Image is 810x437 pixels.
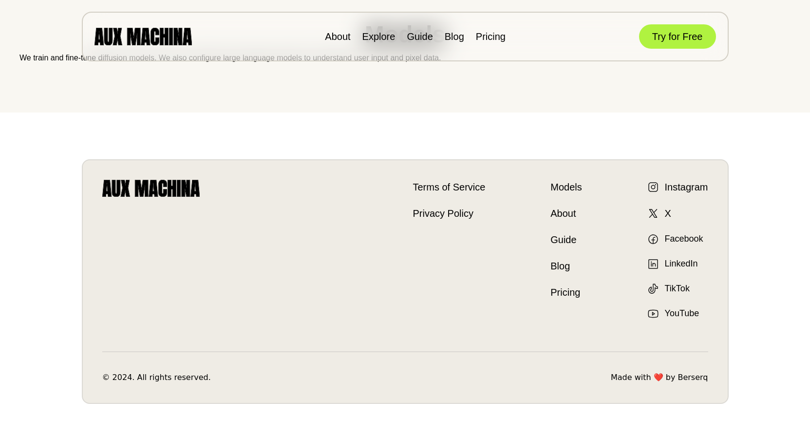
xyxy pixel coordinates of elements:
a: Blog [445,31,464,42]
p: We train and fine-tune . We also configure large language models to understand user input and pix... [19,52,791,64]
img: Facebook [647,233,659,245]
a: Blog [550,259,582,273]
a: Berserq [678,372,708,383]
a: LinkedIn [647,257,698,270]
a: About [325,31,350,42]
a: Guide [550,232,582,247]
a: Pricing [476,31,506,42]
p: Made with ❤️ by [611,372,708,383]
img: AUX MACHINA [94,28,192,45]
img: X [647,208,659,219]
img: Instagram [647,181,659,193]
a: Guide [407,31,433,42]
a: YouTube [647,307,699,320]
a: About [550,206,582,221]
a: X [647,206,671,221]
a: Instagram [647,180,708,194]
img: TikTok [647,283,659,295]
a: Terms of Service [413,180,486,194]
a: Explore [362,31,396,42]
a: Pricing [550,285,582,300]
img: YouTube [647,308,659,320]
a: Privacy Policy [413,206,486,221]
a: Facebook [647,232,703,246]
h1: Models [19,17,791,52]
a: Models [550,180,582,194]
p: © 2024. All rights reserved. [102,372,211,383]
img: LinkedIn [647,258,659,270]
a: TikTok [647,282,690,295]
button: Try for Free [639,24,716,49]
